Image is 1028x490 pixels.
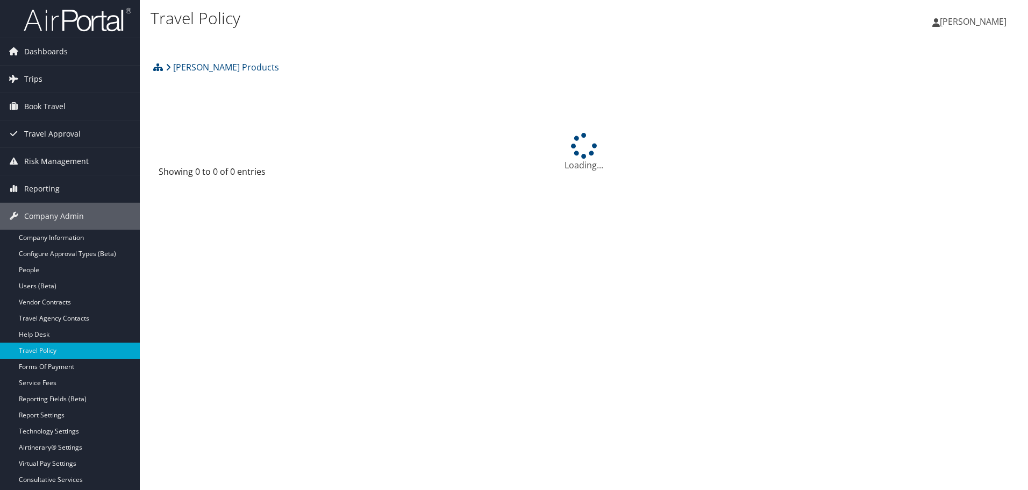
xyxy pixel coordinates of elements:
span: Reporting [24,175,60,202]
a: [PERSON_NAME] Products [166,56,279,78]
span: Trips [24,66,42,93]
span: Risk Management [24,148,89,175]
h1: Travel Policy [151,7,729,30]
span: [PERSON_NAME] [940,16,1006,27]
div: Loading... [151,133,1017,172]
span: Dashboards [24,38,68,65]
span: Company Admin [24,203,84,230]
span: Book Travel [24,93,66,120]
a: [PERSON_NAME] [932,5,1017,38]
img: airportal-logo.png [24,7,131,32]
div: Showing 0 to 0 of 0 entries [159,165,359,183]
span: Travel Approval [24,120,81,147]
